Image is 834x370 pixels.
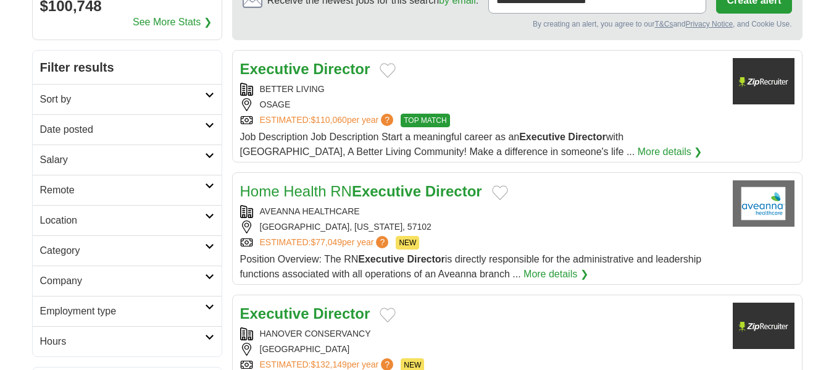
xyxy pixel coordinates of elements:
div: HANOVER CONSERVANCY [240,327,723,340]
h2: Hours [40,334,205,349]
a: AVEANNA HEALTHCARE [260,206,360,216]
strong: Director [313,61,370,77]
button: Add to favorite jobs [380,63,396,78]
h2: Location [40,213,205,228]
a: See More Stats ❯ [133,15,212,30]
h2: Category [40,243,205,258]
span: Job Description Job Description Start a meaningful career as an with [GEOGRAPHIC_DATA], A Better ... [240,132,635,157]
a: Hours [33,326,222,356]
strong: Director [425,183,482,200]
strong: Executive [358,254,404,264]
h2: Company [40,274,205,288]
a: Employment type [33,296,222,326]
a: Executive Director [240,305,370,322]
span: Position Overview: The RN is directly responsible for the administrative and leadership functions... [240,254,702,279]
a: Home Health RNExecutive Director [240,183,482,200]
a: Remote [33,175,222,205]
h2: Remote [40,183,205,198]
img: Company logo [733,58,794,104]
span: $132,149 [311,359,346,369]
span: $77,049 [311,237,342,247]
div: BETTER LIVING [240,83,723,96]
strong: Executive [240,305,309,322]
strong: Executive [240,61,309,77]
a: More details ❯ [638,145,703,159]
div: [GEOGRAPHIC_DATA], [US_STATE], 57102 [240,221,723,233]
img: Company logo [733,303,794,349]
a: Category [33,235,222,266]
a: T&Cs [654,20,673,28]
h2: Sort by [40,92,205,107]
a: Date posted [33,114,222,145]
a: Location [33,205,222,235]
span: NEW [396,236,419,250]
img: Aveanna Healthcare logo [733,180,794,227]
button: Add to favorite jobs [492,185,508,200]
span: ? [381,114,393,126]
a: Executive Director [240,61,370,77]
span: $110,060 [311,115,346,125]
strong: Director [407,254,444,264]
h2: Filter results [33,51,222,84]
strong: Executive [519,132,565,142]
h2: Salary [40,153,205,167]
div: [GEOGRAPHIC_DATA] [240,343,723,356]
strong: Executive [352,183,421,200]
a: ESTIMATED:$77,049per year? [260,236,391,250]
a: Company [33,266,222,296]
a: Privacy Notice [685,20,733,28]
button: Add to favorite jobs [380,308,396,322]
strong: Director [313,305,370,322]
a: ESTIMATED:$110,060per year? [260,114,396,127]
a: Salary [33,145,222,175]
strong: Director [568,132,606,142]
a: Sort by [33,84,222,114]
span: ? [376,236,388,248]
a: More details ❯ [523,267,588,282]
div: OSAGE [240,98,723,111]
h2: Date posted [40,122,205,137]
span: TOP MATCH [401,114,449,127]
div: By creating an alert, you agree to our and , and Cookie Use. [243,19,792,30]
h2: Employment type [40,304,205,319]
